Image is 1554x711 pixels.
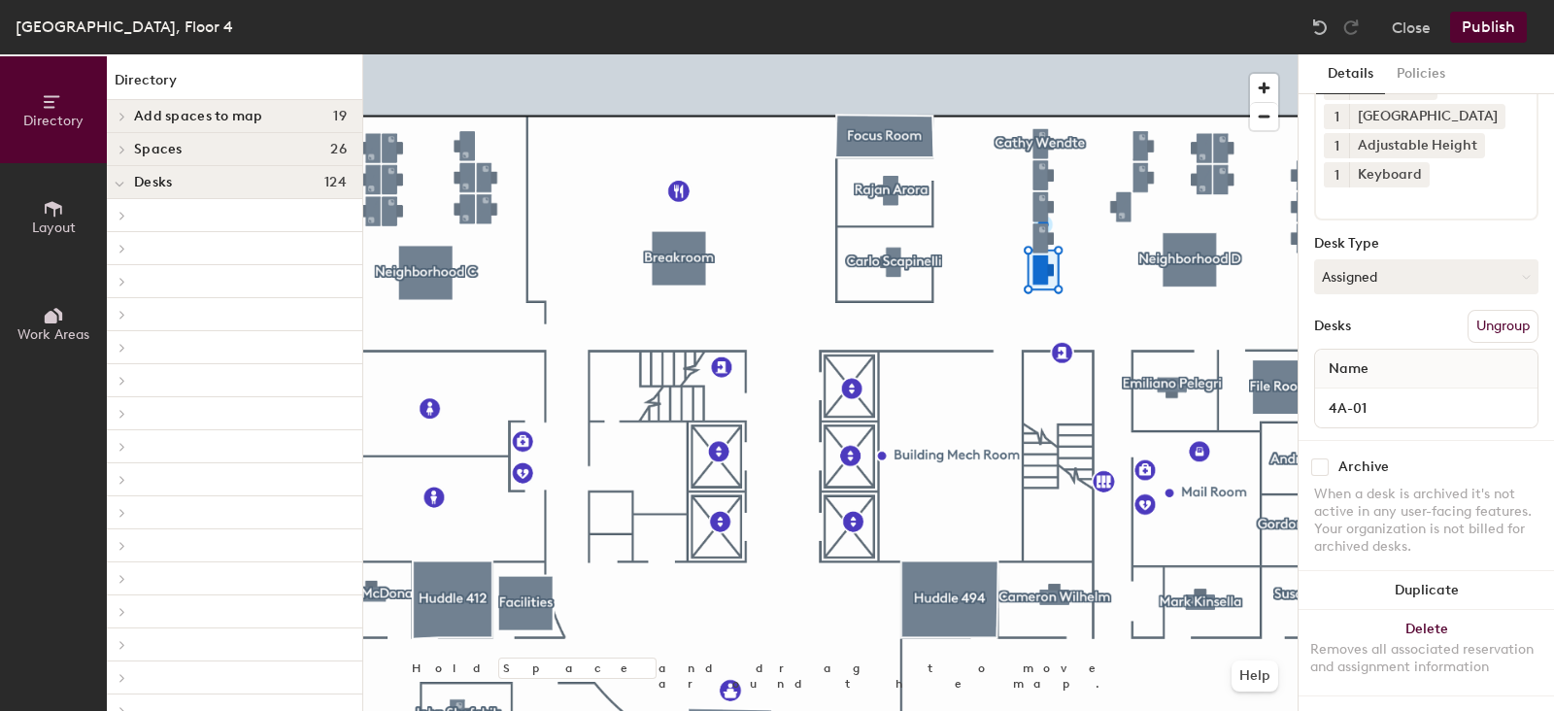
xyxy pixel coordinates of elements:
img: Redo [1341,17,1361,37]
span: 124 [324,175,347,190]
div: When a desk is archived it's not active in any user-facing features. Your organization is not bil... [1314,486,1538,556]
button: Close [1392,12,1431,43]
span: Add spaces to map [134,109,263,124]
div: Keyboard [1349,162,1430,187]
div: Desks [1314,319,1351,334]
span: 19 [333,109,347,124]
span: Work Areas [17,326,89,343]
div: [GEOGRAPHIC_DATA] [1349,104,1505,129]
div: Archive [1338,459,1389,475]
div: Removes all associated reservation and assignment information [1310,641,1542,676]
button: 1 [1324,133,1349,158]
div: Desk Type [1314,236,1538,252]
span: Desks [134,175,172,190]
button: Duplicate [1299,571,1554,610]
span: 1 [1334,136,1339,156]
img: Undo [1310,17,1330,37]
h1: Directory [107,70,362,100]
span: 1 [1334,107,1339,127]
button: 1 [1324,162,1349,187]
span: Layout [32,220,76,236]
span: Spaces [134,142,183,157]
button: Assigned [1314,259,1538,294]
span: 26 [330,142,347,157]
button: Publish [1450,12,1527,43]
button: Details [1316,54,1385,94]
div: [GEOGRAPHIC_DATA], Floor 4 [16,15,233,39]
input: Unnamed desk [1319,394,1534,422]
button: Help [1232,660,1278,692]
button: 1 [1324,104,1349,129]
span: 1 [1334,165,1339,186]
span: Directory [23,113,84,129]
span: Name [1319,352,1378,387]
button: Ungroup [1468,310,1538,343]
button: DeleteRemoves all associated reservation and assignment information [1299,610,1554,695]
div: Adjustable Height [1349,133,1485,158]
button: Policies [1385,54,1457,94]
